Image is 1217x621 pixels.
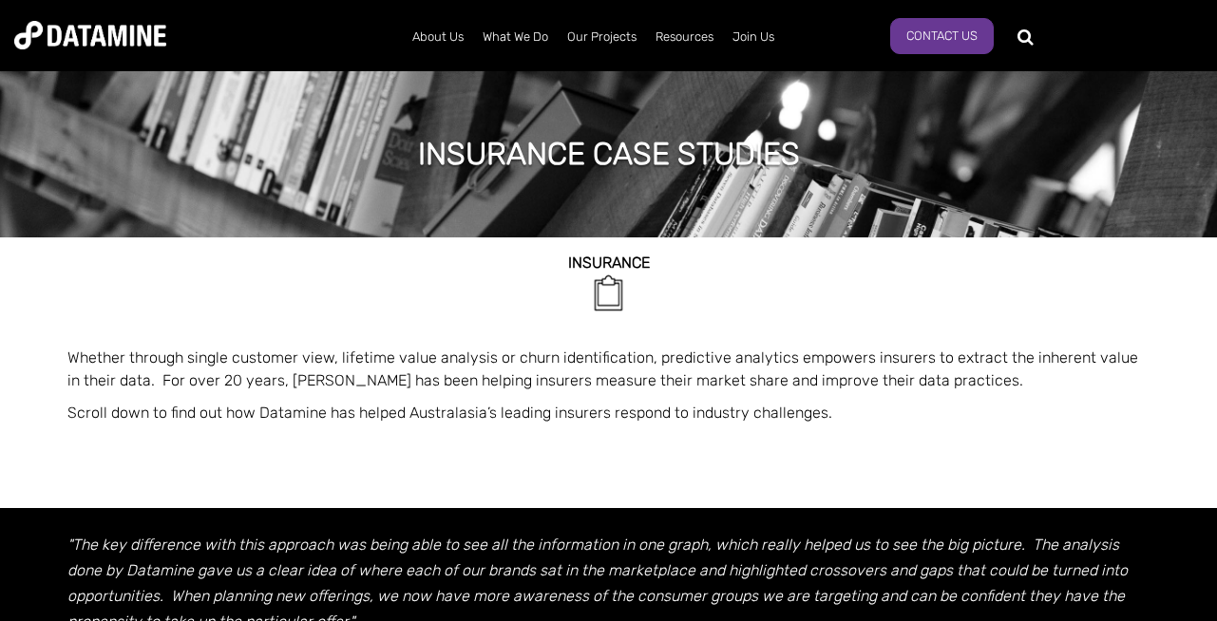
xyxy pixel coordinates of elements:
[67,402,1150,424] p: Scroll down to find out how Datamine has helped Australasia’s leading insurers respond to industr...
[723,12,784,62] a: Join Us
[67,254,1150,272] h2: INSURANCE
[558,12,646,62] a: Our Projects
[418,133,800,175] h1: insurance case studies
[587,272,630,314] img: Insurance-2
[403,12,473,62] a: About Us
[646,12,723,62] a: Resources
[890,18,994,54] a: Contact Us
[473,12,558,62] a: What We Do
[14,21,166,49] img: Datamine
[67,347,1150,392] p: Whether through single customer view, lifetime value analysis or churn identification, predictive...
